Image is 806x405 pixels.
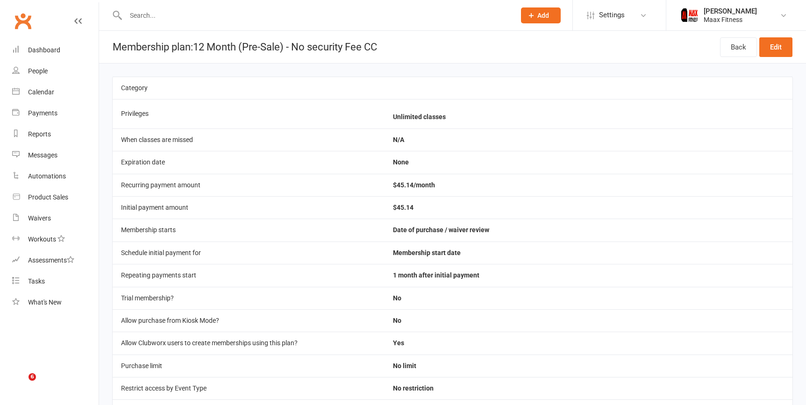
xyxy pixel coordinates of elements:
td: Allow purchase from Kiosk Mode? [113,309,385,332]
td: Initial payment amount [113,196,385,219]
div: Assessments [28,256,74,264]
td: Category [113,77,385,99]
div: Calendar [28,88,54,96]
td: Privileges [113,99,385,128]
div: Waivers [28,214,51,222]
td: Schedule initial payment for [113,242,385,264]
td: When classes are missed [113,128,385,151]
button: Add [521,7,561,23]
td: $45.14/month [385,174,792,196]
a: Edit [759,37,792,57]
div: [PERSON_NAME] [704,7,757,15]
div: Tasks [28,277,45,285]
td: Membership starts [113,219,385,241]
a: Waivers [12,208,99,229]
span: 6 [29,373,36,381]
div: Product Sales [28,193,68,201]
td: Expiration date [113,151,385,173]
a: Clubworx [11,9,35,33]
a: Calendar [12,82,99,103]
div: Maax Fitness [704,15,757,24]
a: Automations [12,166,99,187]
a: Reports [12,124,99,145]
td: Restrict access by Event Type [113,377,385,399]
td: Membership start date [385,242,792,264]
span: Settings [599,5,625,26]
a: Payments [12,103,99,124]
td: $45.14 [385,196,792,219]
div: People [28,67,48,75]
td: Yes [385,332,792,354]
td: Purchase limit [113,355,385,377]
iframe: Intercom live chat [9,373,32,396]
td: None [385,151,792,173]
td: Repeating payments start [113,264,385,286]
td: Date of purchase / waiver review [385,219,792,241]
input: Search... [123,9,509,22]
div: Dashboard [28,46,60,54]
li: Unlimited classes [393,114,784,121]
td: 1 month after initial payment [385,264,792,286]
a: What's New [12,292,99,313]
div: Messages [28,151,57,159]
td: Trial membership? [113,287,385,309]
div: Workouts [28,235,56,243]
a: People [12,61,99,82]
a: Messages [12,145,99,166]
div: What's New [28,298,62,306]
td: Recurring payment amount [113,174,385,196]
span: Add [537,12,549,19]
a: Dashboard [12,40,99,61]
div: Payments [28,109,57,117]
td: No [385,287,792,309]
div: Reports [28,130,51,138]
td: N/A [385,128,792,151]
td: Allow Clubworx users to create memberships using this plan? [113,332,385,354]
td: No limit [385,355,792,377]
a: Tasks [12,271,99,292]
td: No [385,309,792,332]
div: Automations [28,172,66,180]
h1: Membership plan: 12 Month (Pre-Sale) - No security Fee CC [99,31,377,63]
a: Product Sales [12,187,99,208]
a: Assessments [12,250,99,271]
td: No restriction [385,377,792,399]
img: thumb_image1759205071.png [680,6,699,25]
a: Workouts [12,229,99,250]
a: Back [720,37,757,57]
